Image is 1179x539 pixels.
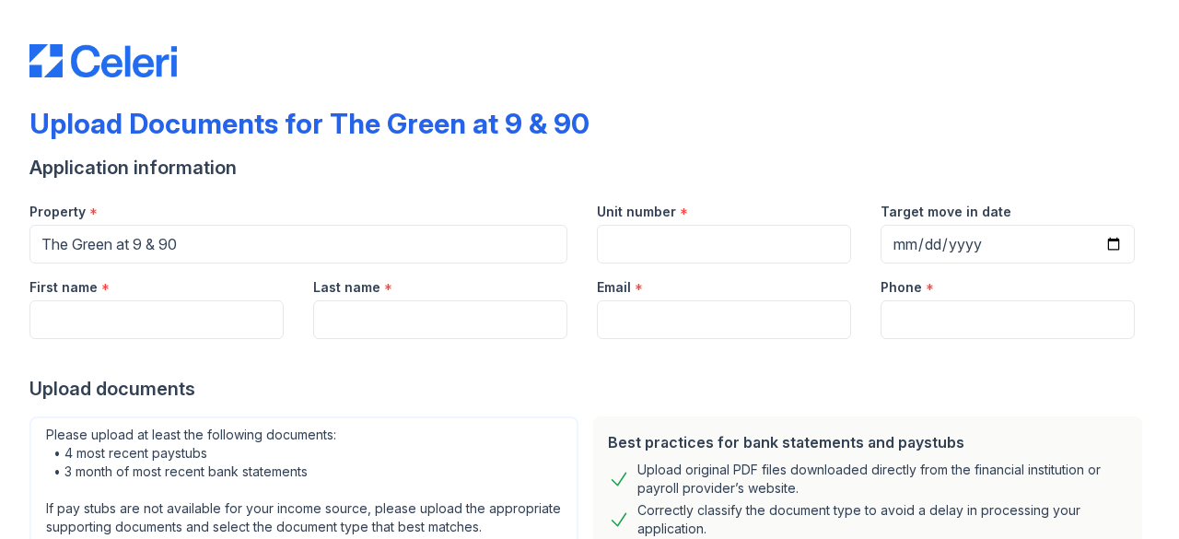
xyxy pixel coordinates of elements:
[29,376,1150,402] div: Upload documents
[597,278,631,297] label: Email
[29,44,177,77] img: CE_Logo_Blue-a8612792a0a2168367f1c8372b55b34899dd931a85d93a1a3d3e32e68fde9ad4.png
[29,278,98,297] label: First name
[637,461,1127,498] div: Upload original PDF files downloaded directly from the financial institution or payroll provider’...
[29,155,1150,181] div: Application information
[881,203,1011,221] label: Target move in date
[608,431,1127,453] div: Best practices for bank statements and paystubs
[881,278,922,297] label: Phone
[597,203,676,221] label: Unit number
[29,203,86,221] label: Property
[637,501,1127,538] div: Correctly classify the document type to avoid a delay in processing your application.
[313,278,380,297] label: Last name
[29,107,589,140] div: Upload Documents for The Green at 9 & 90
